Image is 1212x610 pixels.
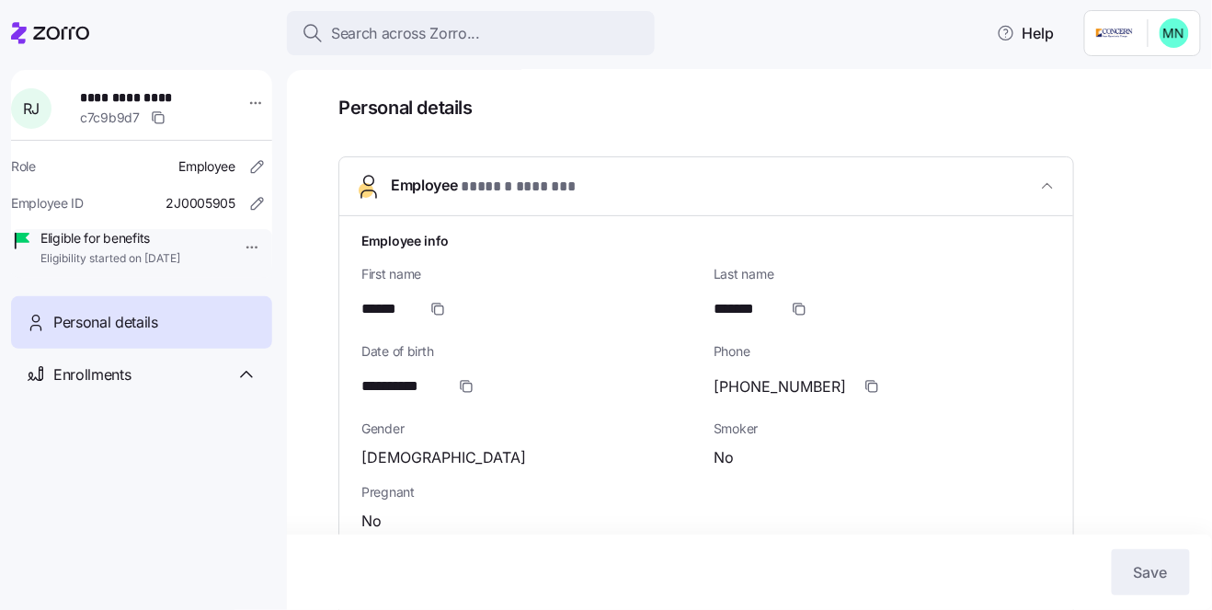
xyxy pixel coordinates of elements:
[1096,22,1133,44] img: Employer logo
[287,11,655,55] button: Search across Zorro...
[361,231,1051,250] h1: Employee info
[338,93,1186,123] span: Personal details
[166,194,235,213] span: 2J0005905
[11,157,36,176] span: Role
[40,251,180,267] span: Eligibility started on [DATE]
[714,265,1051,283] span: Last name
[714,420,1051,438] span: Smoker
[361,446,526,469] span: [DEMOGRAPHIC_DATA]
[361,510,382,533] span: No
[982,15,1069,52] button: Help
[80,109,140,127] span: c7c9b9d7
[361,483,1051,501] span: Pregnant
[1134,561,1168,583] span: Save
[997,22,1055,44] span: Help
[331,22,480,45] span: Search across Zorro...
[40,229,180,247] span: Eligible for benefits
[714,342,1051,361] span: Phone
[714,446,734,469] span: No
[11,194,84,213] span: Employee ID
[361,420,699,438] span: Gender
[391,174,581,199] span: Employee
[53,363,131,386] span: Enrollments
[178,157,235,176] span: Employee
[361,342,699,361] span: Date of birth
[23,101,40,116] span: R J
[714,375,846,398] span: [PHONE_NUMBER]
[361,265,699,283] span: First name
[53,311,158,334] span: Personal details
[1112,549,1190,595] button: Save
[1160,18,1189,48] img: b0ee0d05d7ad5b312d7e0d752ccfd4ca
